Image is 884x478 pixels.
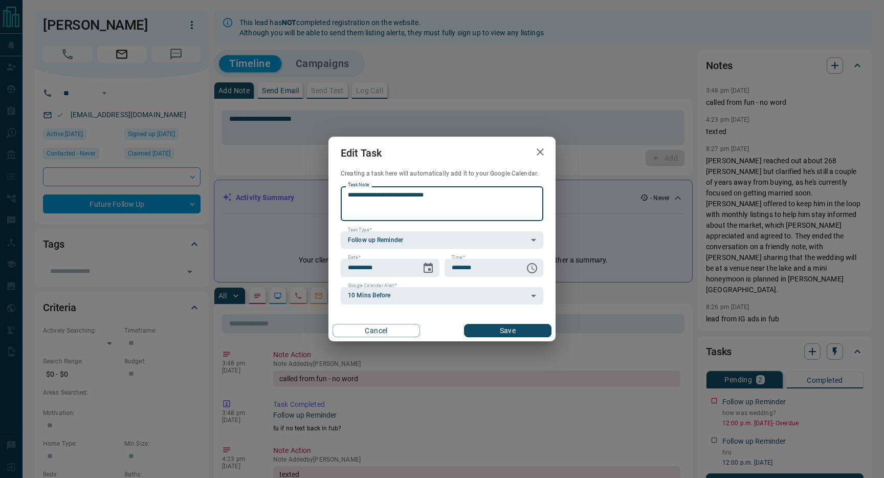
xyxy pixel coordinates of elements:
button: Cancel [333,324,420,337]
label: Date [348,254,361,261]
div: 10 Mins Before [341,287,543,305]
button: Save [464,324,551,337]
label: Google Calendar Alert [348,283,397,289]
button: Choose date, selected date is Sep 9, 2025 [418,258,438,278]
h2: Edit Task [328,137,394,169]
label: Time [452,254,465,261]
label: Task Note [348,182,369,188]
button: Choose time, selected time is 12:00 PM [522,258,542,278]
p: Creating a task here will automatically add it to your Google Calendar. [341,169,543,178]
label: Task Type [348,227,372,233]
div: Follow up Reminder [341,231,543,249]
